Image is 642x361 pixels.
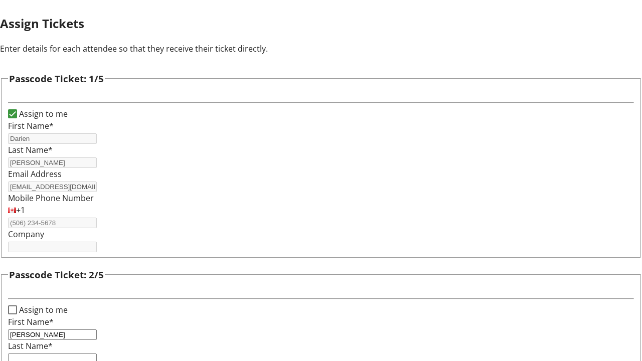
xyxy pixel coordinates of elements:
label: Assign to me [17,304,68,316]
label: First Name* [8,316,54,327]
input: (506) 234-5678 [8,218,97,228]
label: Assign to me [17,108,68,120]
h3: Passcode Ticket: 2/5 [9,268,104,282]
h3: Passcode Ticket: 1/5 [9,72,104,86]
label: First Name* [8,120,54,131]
label: Email Address [8,168,62,179]
label: Mobile Phone Number [8,193,94,204]
label: Last Name* [8,144,53,155]
label: Last Name* [8,340,53,351]
label: Company [8,229,44,240]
